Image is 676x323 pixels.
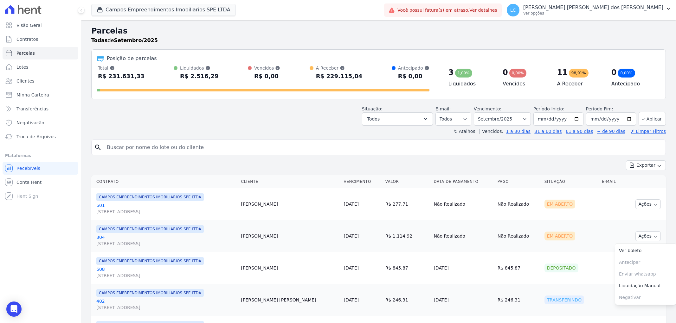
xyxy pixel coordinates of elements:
a: Transferências [3,102,78,115]
a: 608[STREET_ADDRESS] [96,266,236,279]
a: [DATE] [344,202,359,207]
td: R$ 246,31 [495,284,542,316]
th: E-mail [599,175,624,188]
button: Exportar [626,160,666,170]
span: Visão Geral [16,22,42,28]
button: Todos [362,112,433,126]
span: CAMPOS EMPREENDIMENTOS IMOBILIARIOS SPE LTDA [96,289,204,297]
button: Ações [635,199,661,209]
a: Recebíveis [3,162,78,175]
div: R$ 0,00 [254,71,280,81]
td: Não Realizado [495,220,542,252]
a: Liquidação Manual [615,280,676,292]
div: 98,91% [569,69,589,78]
a: 402[STREET_ADDRESS] [96,298,236,311]
span: CAMPOS EMPREENDIMENTOS IMOBILIARIOS SPE LTDA [96,225,204,233]
td: R$ 845,87 [495,252,542,284]
span: Troca de Arquivos [16,134,56,140]
td: [PERSON_NAME] [PERSON_NAME] [239,284,341,316]
a: 61 a 90 dias [566,129,593,134]
td: R$ 277,71 [383,188,431,220]
h4: Liquidados [448,80,493,88]
h2: Parcelas [91,25,666,37]
div: 0 [611,67,617,78]
div: Posição de parcelas [107,55,157,62]
div: Antecipado [398,65,429,71]
h4: A Receber [557,80,601,88]
a: Visão Geral [3,19,78,32]
label: ↯ Atalhos [454,129,475,134]
td: Não Realizado [431,188,495,220]
label: Período Fim: [586,106,636,112]
button: LC [PERSON_NAME] [PERSON_NAME] dos [PERSON_NAME] Ver opções [502,1,676,19]
div: 1,09% [455,69,472,78]
span: [STREET_ADDRESS] [96,208,236,215]
a: + de 90 dias [597,129,625,134]
div: Depositado [544,264,578,272]
span: Transferências [16,106,48,112]
span: LC [510,8,516,12]
button: Aplicar [639,112,666,126]
a: [DATE] [344,265,359,270]
div: 0,00% [618,69,635,78]
th: Pago [495,175,542,188]
span: Todos [367,115,380,123]
a: 601[STREET_ADDRESS] [96,202,236,215]
h4: Antecipado [611,80,655,88]
div: Transferindo [544,295,584,304]
th: Situação [542,175,599,188]
div: Liquidados [180,65,218,71]
div: R$ 0,00 [398,71,429,81]
td: R$ 1.114,92 [383,220,431,252]
label: Vencidos: [479,129,503,134]
div: Em Aberto [544,200,576,208]
th: Data de Pagamento [431,175,495,188]
a: 1 a 30 dias [506,129,531,134]
td: R$ 845,87 [383,252,431,284]
td: Não Realizado [495,188,542,220]
span: Negativar [615,292,676,303]
span: Conta Hent [16,179,42,185]
a: 304[STREET_ADDRESS] [96,234,236,247]
label: E-mail: [435,106,451,111]
input: Buscar por nome do lote ou do cliente [103,141,663,154]
span: CAMPOS EMPREENDIMENTOS IMOBILIARIOS SPE LTDA [96,193,204,201]
div: Plataformas [5,152,76,159]
div: 0,00% [509,69,526,78]
td: [PERSON_NAME] [239,220,341,252]
p: Ver opções [523,11,663,16]
h4: Vencidos [503,80,547,88]
p: [PERSON_NAME] [PERSON_NAME] dos [PERSON_NAME] [523,4,663,11]
a: [DATE] [344,297,359,302]
label: Período Inicío: [533,106,564,111]
td: [DATE] [431,284,495,316]
p: de [91,37,158,44]
i: search [94,144,102,151]
span: [STREET_ADDRESS] [96,272,236,279]
a: Minha Carteira [3,89,78,101]
label: Situação: [362,106,383,111]
div: 11 [557,67,567,78]
div: R$ 2.516,29 [180,71,218,81]
a: Contratos [3,33,78,46]
a: [DATE] [344,233,359,239]
div: Em Aberto [544,232,576,240]
div: R$ 229.115,04 [316,71,363,81]
div: A Receber [316,65,363,71]
strong: Todas [91,37,108,43]
button: Campos Empreendimentos Imobiliarios SPE LTDA [91,4,236,16]
a: ✗ Limpar Filtros [628,129,666,134]
span: [STREET_ADDRESS] [96,240,236,247]
span: Parcelas [16,50,35,56]
span: Recebíveis [16,165,40,171]
th: Cliente [239,175,341,188]
span: Você possui fatura(s) em atraso. [397,7,497,14]
a: Troca de Arquivos [3,130,78,143]
span: Negativação [16,120,44,126]
label: Vencimento: [474,106,501,111]
a: Parcelas [3,47,78,59]
a: Conta Hent [3,176,78,189]
span: CAMPOS EMPREENDIMENTOS IMOBILIARIOS SPE LTDA [96,257,204,265]
td: [PERSON_NAME] [239,252,341,284]
strong: Setembro/2025 [114,37,158,43]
